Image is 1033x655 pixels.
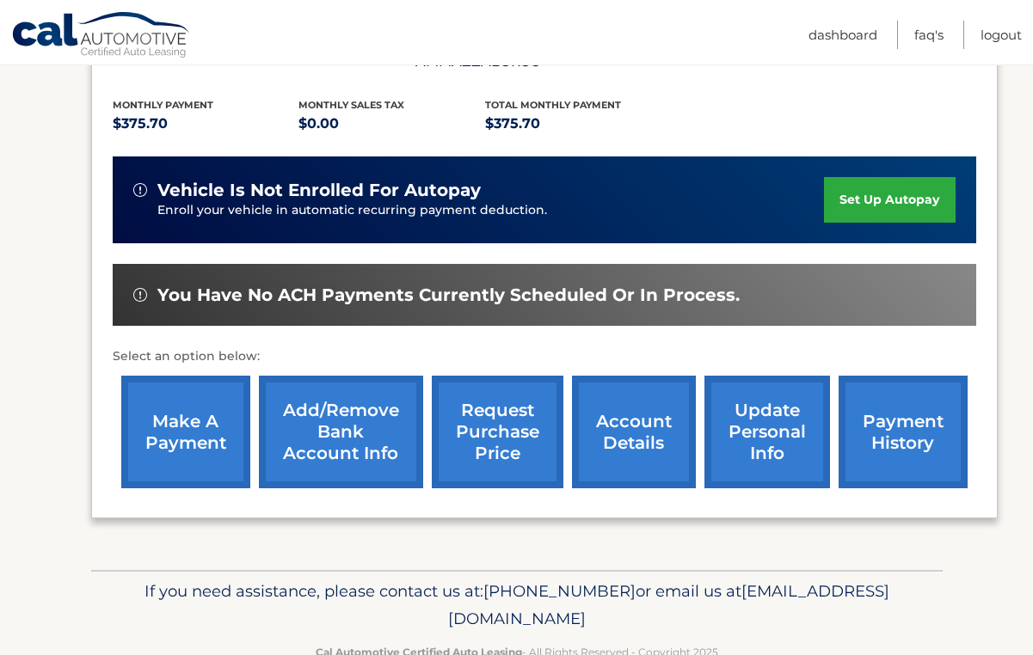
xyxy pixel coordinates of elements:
a: update personal info [704,376,830,488]
span: [PHONE_NUMBER] [483,581,636,601]
p: Select an option below: [113,346,976,367]
img: alert-white.svg [133,183,147,197]
p: $375.70 [113,112,299,136]
a: Add/Remove bank account info [259,376,423,488]
a: FAQ's [914,21,944,49]
span: vehicle is not enrolled for autopay [157,180,481,201]
p: $375.70 [485,112,672,136]
span: Monthly Payment [113,99,213,111]
a: Cal Automotive [11,11,192,61]
img: alert-white.svg [133,288,147,302]
a: payment history [839,376,968,488]
span: Total Monthly Payment [485,99,621,111]
p: Enroll your vehicle in automatic recurring payment deduction. [157,201,825,220]
span: You have no ACH payments currently scheduled or in process. [157,285,740,306]
span: [EMAIL_ADDRESS][DOMAIN_NAME] [448,581,889,628]
a: set up autopay [824,177,955,223]
a: Dashboard [809,21,877,49]
p: If you need assistance, please contact us at: or email us at [102,578,932,633]
span: Monthly sales Tax [298,99,404,111]
a: Logout [981,21,1022,49]
a: make a payment [121,376,250,488]
a: account details [572,376,696,488]
a: request purchase price [432,376,563,488]
p: $0.00 [298,112,485,136]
